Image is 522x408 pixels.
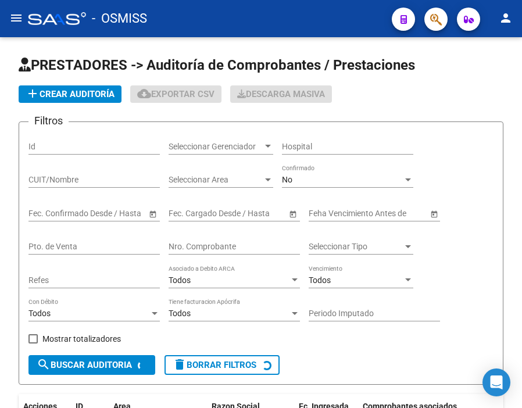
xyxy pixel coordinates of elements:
[92,6,147,31] span: - OSMISS
[28,309,51,318] span: Todos
[37,357,51,371] mat-icon: search
[482,368,510,396] div: Open Intercom Messenger
[169,309,191,318] span: Todos
[146,207,159,220] button: Open calendar
[26,89,115,99] span: Crear Auditoría
[169,175,263,185] span: Seleccionar Area
[169,209,211,219] input: Fecha inicio
[173,360,256,370] span: Borrar Filtros
[428,207,440,220] button: Open calendar
[19,57,415,73] span: PRESTADORES -> Auditoría de Comprobantes / Prestaciones
[9,11,23,25] mat-icon: menu
[19,85,121,103] button: Crear Auditoría
[173,357,187,371] mat-icon: delete
[282,175,292,184] span: No
[309,275,331,285] span: Todos
[221,209,278,219] input: Fecha fin
[130,85,221,103] button: Exportar CSV
[28,113,69,129] h3: Filtros
[26,87,40,101] mat-icon: add
[169,142,263,152] span: Seleccionar Gerenciador
[499,11,513,25] mat-icon: person
[169,275,191,285] span: Todos
[81,209,138,219] input: Fecha fin
[137,87,151,101] mat-icon: cloud_download
[37,360,132,370] span: Buscar Auditoria
[165,355,280,375] button: Borrar Filtros
[137,89,214,99] span: Exportar CSV
[237,89,325,99] span: Descarga Masiva
[287,207,299,220] button: Open calendar
[309,242,403,252] span: Seleccionar Tipo
[42,332,121,346] span: Mostrar totalizadores
[230,85,332,103] button: Descarga Masiva
[28,209,71,219] input: Fecha inicio
[230,85,332,103] app-download-masive: Descarga masiva de comprobantes (adjuntos)
[28,355,155,375] button: Buscar Auditoria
